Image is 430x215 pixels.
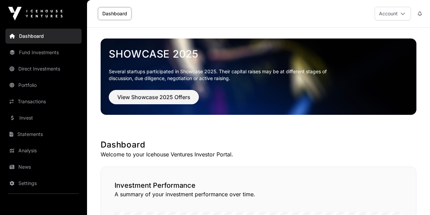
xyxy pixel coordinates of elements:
[109,90,199,104] button: View Showcase 2025 Offers
[101,39,416,115] img: Showcase 2025
[101,139,416,150] h1: Dashboard
[396,182,430,215] iframe: Chat Widget
[375,7,411,20] button: Account
[5,127,82,142] a: Statements
[5,78,82,93] a: Portfolio
[109,68,337,82] p: Several startups participated in Showcase 2025. Their capital raises may be at different stages o...
[115,181,402,190] h2: Investment Performance
[5,110,82,125] a: Invest
[5,143,82,158] a: Analysis
[115,190,402,198] p: A summary of your investment performance over time.
[98,7,132,20] a: Dashboard
[5,94,82,109] a: Transactions
[109,97,199,104] a: View Showcase 2025 Offers
[5,176,82,191] a: Settings
[5,159,82,174] a: News
[5,61,82,76] a: Direct Investments
[8,7,63,20] img: Icehouse Ventures Logo
[109,48,408,60] a: Showcase 2025
[5,45,82,60] a: Fund Investments
[101,150,416,158] p: Welcome to your Icehouse Ventures Investor Portal.
[5,29,82,44] a: Dashboard
[117,93,190,101] span: View Showcase 2025 Offers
